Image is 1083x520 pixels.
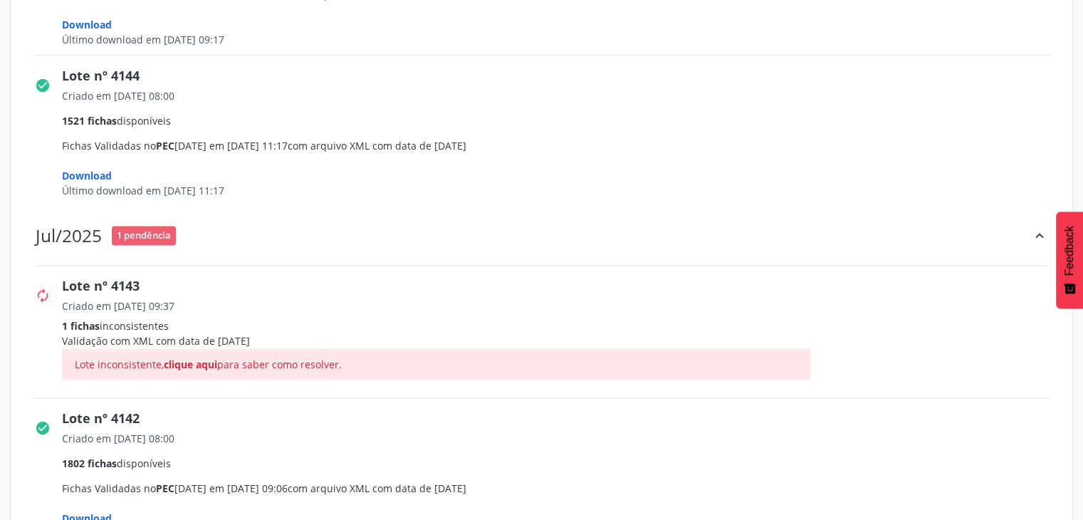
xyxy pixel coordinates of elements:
span: 1 pendência [112,226,176,245]
div: disponíveis [62,113,1060,128]
div: Criado em [DATE] 08:00 [62,88,1060,103]
span: Download [62,169,112,182]
span: clique aqui [164,358,217,371]
div: Validação com XML com data de [DATE] [62,333,1060,348]
div: disponíveis [62,456,1060,471]
div: Criado em [DATE] 09:37 [62,298,1060,313]
i: keyboard_arrow_up [1032,228,1047,244]
span: 1521 fichas [62,114,117,128]
div: inconsistentes [62,318,1060,333]
span: Lote inconsistente, para saber como resolver. [75,358,342,371]
span: 1802 fichas [62,457,117,470]
span: Feedback [1063,226,1076,276]
i: autorenew [35,288,51,303]
div: keyboard_arrow_up [1032,221,1047,250]
i: check_circle [35,420,51,436]
div: Lote nº 4143 [62,276,1060,296]
div: Jul/2025 [36,225,102,246]
div: Criado em [DATE] 08:00 [62,431,1060,446]
span: com arquivo XML com data de [DATE] [288,482,466,495]
span: PEC [156,482,174,495]
span: com arquivo XML com data de [DATE] [288,139,466,152]
span: 1 fichas [62,319,100,333]
span: Fichas Validadas no [DATE] em [DATE] 11:17 [62,88,1060,198]
div: Último download em [DATE] 09:17 [62,32,1060,47]
div: Lote nº 4144 [62,66,1060,85]
span: Download [62,18,112,31]
span: PEC [156,139,174,152]
div: Lote nº 4142 [62,409,1060,428]
i: check_circle [35,78,51,93]
button: Feedback - Mostrar pesquisa [1056,212,1083,308]
div: Último download em [DATE] 11:17 [62,183,1060,198]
